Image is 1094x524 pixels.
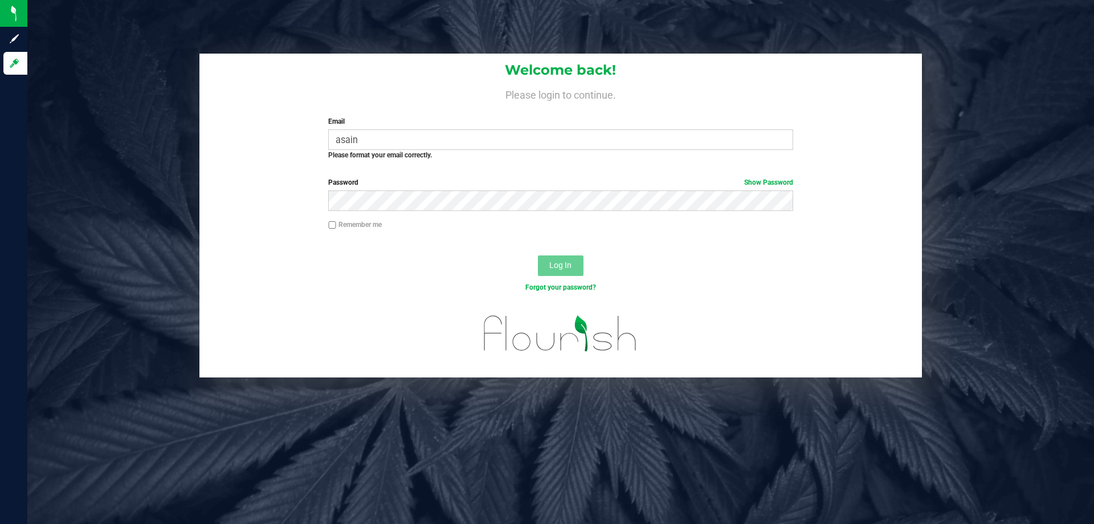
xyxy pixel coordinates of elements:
h4: Please login to continue. [199,87,922,100]
inline-svg: Sign up [9,33,20,44]
img: flourish_logo.svg [470,304,651,363]
inline-svg: Log in [9,58,20,69]
label: Email [328,116,793,127]
strong: Please format your email correctly. [328,151,432,159]
span: Log In [549,261,572,270]
h1: Welcome back! [199,63,922,78]
a: Show Password [744,178,793,186]
a: Forgot your password? [525,283,596,291]
input: Remember me [328,221,336,229]
button: Log In [538,255,583,276]
label: Remember me [328,220,382,230]
span: Password [328,178,358,186]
